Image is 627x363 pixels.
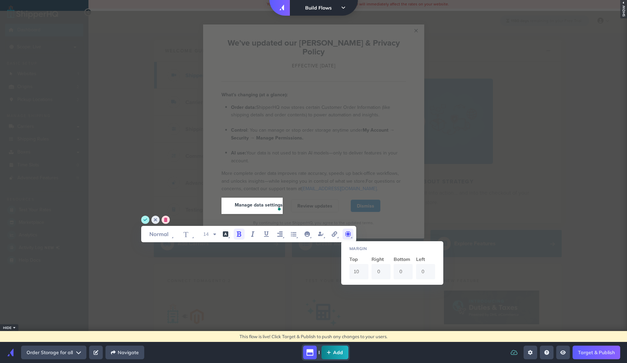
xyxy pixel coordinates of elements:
[231,104,256,111] span: Order data:
[231,149,398,164] span: Your data is not used to train AI models—only to deliver features in your account.
[228,37,400,57] span: We’ve updated our [PERSON_NAME] & Privacy Policy
[231,127,395,141] span: My Account → Security → Manage Permissions.
[235,201,283,208] a: Manage data settings
[231,127,247,133] span: Control
[221,91,288,98] span: What's changing (at a glance):
[302,185,377,192] a: [EMAIL_ADDRESS][DOMAIN_NAME]
[410,24,422,37] a: ×
[231,127,395,141] span: : You can manage or stop order storage anytime under
[292,62,335,69] span: Effective [DATE]
[350,199,381,212] a: Dismiss
[231,149,246,156] strong: AI use:
[221,169,406,192] p: For questions or concerns, contact our support team at .
[231,126,406,149] li: ​
[291,199,339,212] a: Review updates
[221,170,399,184] span: More complete order data improves rate accuracy, speeds up back-office workflows, and unlocks ins...
[253,220,374,226] span: By continuing to use ShipperHQ, you agree to the updated terms.
[200,196,305,219] div: To enrich screen reader interactions, please activate Accessibility in Grammarly extension settings
[231,104,390,118] span: ShipperHQ now stores certain Customer Order Information (like shipping details and order contents...
[231,103,406,126] li: ​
